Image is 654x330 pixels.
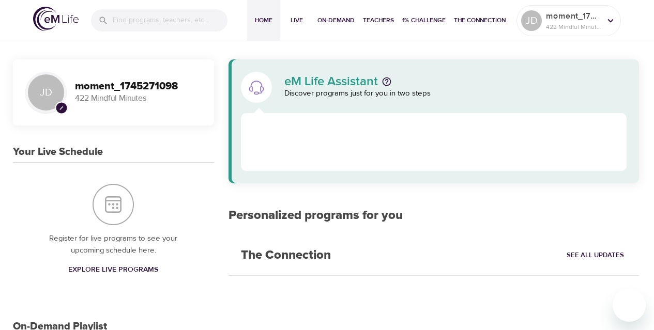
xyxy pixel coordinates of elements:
p: moment_1745271098 [546,10,601,22]
h2: The Connection [229,235,343,275]
p: 422 Mindful Minutes [546,22,601,32]
input: Find programs, teachers, etc... [113,9,227,32]
p: Discover programs just for you in two steps [284,88,627,100]
a: Explore Live Programs [64,260,162,279]
span: On-Demand [317,15,355,26]
img: logo [33,7,79,31]
p: Register for live programs to see your upcoming schedule here. [34,233,193,256]
p: 422 Mindful Minutes [75,92,202,104]
span: Live [284,15,309,26]
span: See All Updates [567,249,624,261]
span: Home [251,15,276,26]
h3: Your Live Schedule [13,146,103,158]
div: JD [25,72,67,113]
img: eM Life Assistant [248,79,265,96]
h2: Personalized programs for you [229,208,640,223]
img: Your Live Schedule [93,184,134,225]
h3: moment_1745271098 [75,81,202,92]
p: eM Life Assistant [284,75,378,88]
span: The Connection [454,15,506,26]
a: See All Updates [564,247,627,263]
span: Explore Live Programs [68,263,158,276]
span: 1% Challenge [402,15,446,26]
div: JD [521,10,542,31]
span: Teachers [363,15,394,26]
iframe: Button to launch messaging window [613,289,646,322]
